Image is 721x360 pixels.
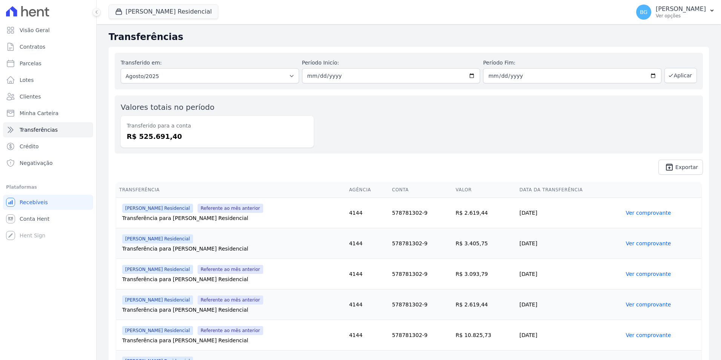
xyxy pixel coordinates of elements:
span: Visão Geral [20,26,50,34]
a: Ver comprovante [626,302,671,308]
a: Ver comprovante [626,332,671,338]
th: Data da Transferência [517,182,623,198]
td: 4144 [346,259,389,289]
a: Crédito [3,139,93,154]
span: Referente ao mês anterior [198,326,263,335]
a: Ver comprovante [626,210,671,216]
td: 578781302-9 [389,289,453,320]
th: Valor [453,182,516,198]
td: 578781302-9 [389,198,453,228]
button: [PERSON_NAME] Residencial [109,5,218,19]
td: 4144 [346,198,389,228]
td: R$ 3.093,79 [453,259,516,289]
div: Transferência para [PERSON_NAME] Residencial [122,306,343,314]
a: Conta Hent [3,211,93,226]
span: Minha Carteira [20,109,58,117]
span: [PERSON_NAME] Residencial [122,204,193,213]
th: Conta [389,182,453,198]
dt: Transferido para a conta [127,122,308,130]
p: Ver opções [656,13,706,19]
span: Crédito [20,143,39,150]
label: Período Fim: [483,59,661,67]
i: unarchive [665,163,674,172]
span: Exportar [675,165,698,169]
td: R$ 10.825,73 [453,320,516,351]
td: [DATE] [517,320,623,351]
td: 578781302-9 [389,259,453,289]
button: Aplicar [664,68,697,83]
div: Transferência para [PERSON_NAME] Residencial [122,337,343,344]
h2: Transferências [109,30,709,44]
span: [PERSON_NAME] Residencial [122,326,193,335]
span: Clientes [20,93,41,100]
a: Minha Carteira [3,106,93,121]
td: [DATE] [517,198,623,228]
td: R$ 3.405,75 [453,228,516,259]
a: Contratos [3,39,93,54]
div: Transferência para [PERSON_NAME] Residencial [122,245,343,252]
div: Transferência para [PERSON_NAME] Residencial [122,275,343,283]
span: Recebíveis [20,198,48,206]
a: Ver comprovante [626,271,671,277]
span: Transferências [20,126,58,134]
td: 4144 [346,289,389,320]
button: BG [PERSON_NAME] Ver opções [630,2,721,23]
span: Conta Hent [20,215,49,223]
td: 4144 [346,228,389,259]
p: [PERSON_NAME] [656,5,706,13]
div: Plataformas [6,183,90,192]
label: Período Inicío: [302,59,480,67]
td: R$ 2.619,44 [453,289,516,320]
label: Valores totais no período [121,103,215,112]
th: Transferência [116,182,346,198]
span: Lotes [20,76,34,84]
span: Referente ao mês anterior [198,295,263,305]
a: Transferências [3,122,93,137]
td: [DATE] [517,289,623,320]
td: R$ 2.619,44 [453,198,516,228]
a: Visão Geral [3,23,93,38]
span: [PERSON_NAME] Residencial [122,295,193,305]
span: BG [640,9,647,15]
a: unarchive Exportar [658,160,703,175]
span: [PERSON_NAME] Residencial [122,265,193,274]
td: 578781302-9 [389,320,453,351]
a: Negativação [3,155,93,171]
div: Transferência para [PERSON_NAME] Residencial [122,214,343,222]
td: [DATE] [517,228,623,259]
dd: R$ 525.691,40 [127,131,308,142]
a: Recebíveis [3,195,93,210]
span: Parcelas [20,60,41,67]
a: Parcelas [3,56,93,71]
td: 4144 [346,320,389,351]
span: Negativação [20,159,53,167]
span: Referente ao mês anterior [198,265,263,274]
a: Ver comprovante [626,240,671,246]
label: Transferido em: [121,60,162,66]
th: Agência [346,182,389,198]
td: 578781302-9 [389,228,453,259]
span: Contratos [20,43,45,51]
span: Referente ao mês anterior [198,204,263,213]
td: [DATE] [517,259,623,289]
span: [PERSON_NAME] Residencial [122,234,193,243]
a: Clientes [3,89,93,104]
a: Lotes [3,72,93,88]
